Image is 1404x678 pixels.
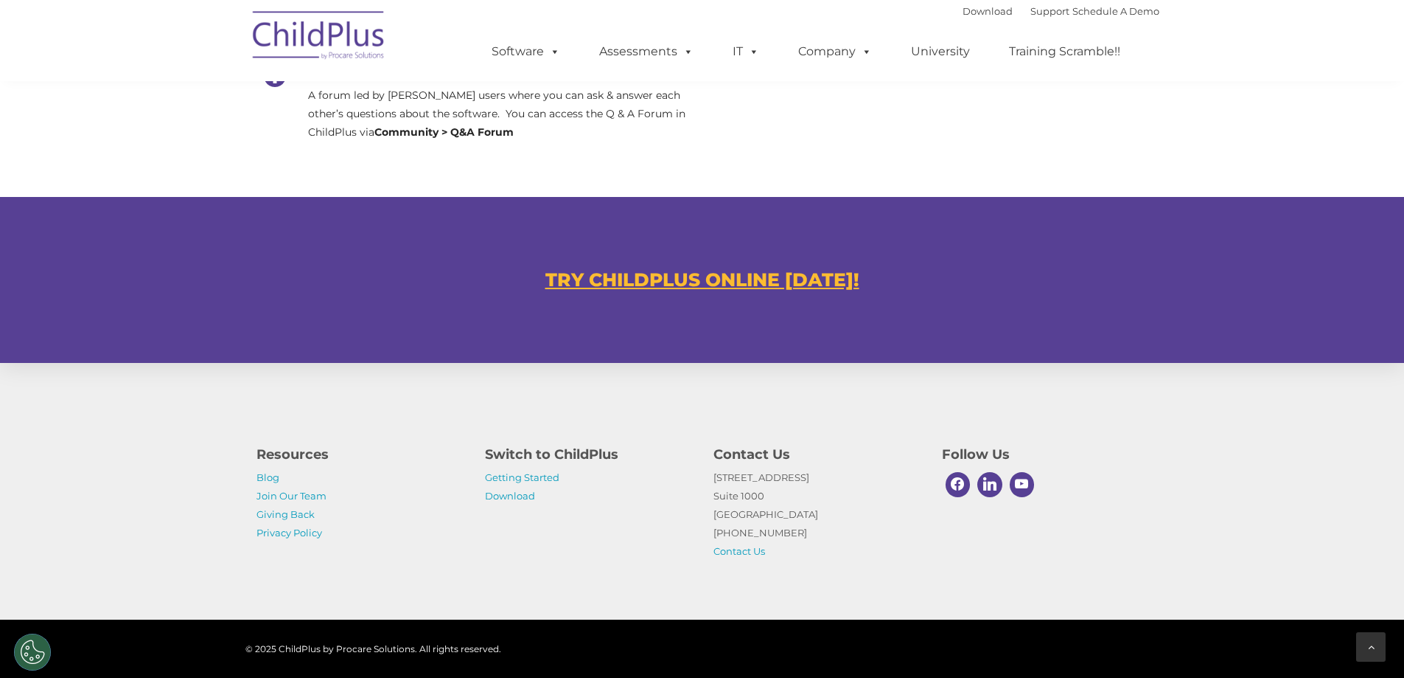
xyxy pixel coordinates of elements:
[374,125,514,139] strong: Community > Q&A Forum
[584,37,708,66] a: Assessments
[256,444,463,465] h4: Resources
[1072,5,1159,17] a: Schedule A Demo
[485,444,691,465] h4: Switch to ChildPlus
[713,468,920,561] p: [STREET_ADDRESS] Suite 1000 [GEOGRAPHIC_DATA] [PHONE_NUMBER]
[783,37,887,66] a: Company
[1030,5,1069,17] a: Support
[256,471,279,483] a: Blog
[14,634,51,671] button: Cookies Settings
[308,86,691,142] p: A forum led by [PERSON_NAME] users where you can ask & answer each other’s questions about the so...
[963,5,1013,17] a: Download
[713,444,920,465] h4: Contact Us
[256,490,326,502] a: Join Our Team
[994,37,1135,66] a: Training Scramble!!
[713,545,765,557] a: Contact Us
[477,37,575,66] a: Software
[963,5,1159,17] font: |
[256,527,322,539] a: Privacy Policy
[485,490,535,502] a: Download
[545,269,859,291] a: TRY CHILDPLUS ONLINE [DATE]!
[245,1,393,75] img: ChildPlus by Procare Solutions
[942,468,974,501] a: Facebook
[256,508,315,520] a: Giving Back
[485,471,559,483] a: Getting Started
[942,444,1148,465] h4: Follow Us
[245,643,501,654] span: © 2025 ChildPlus by Procare Solutions. All rights reserved.
[1006,468,1038,501] a: Youtube
[896,37,985,66] a: University
[974,468,1006,501] a: Linkedin
[718,37,774,66] a: IT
